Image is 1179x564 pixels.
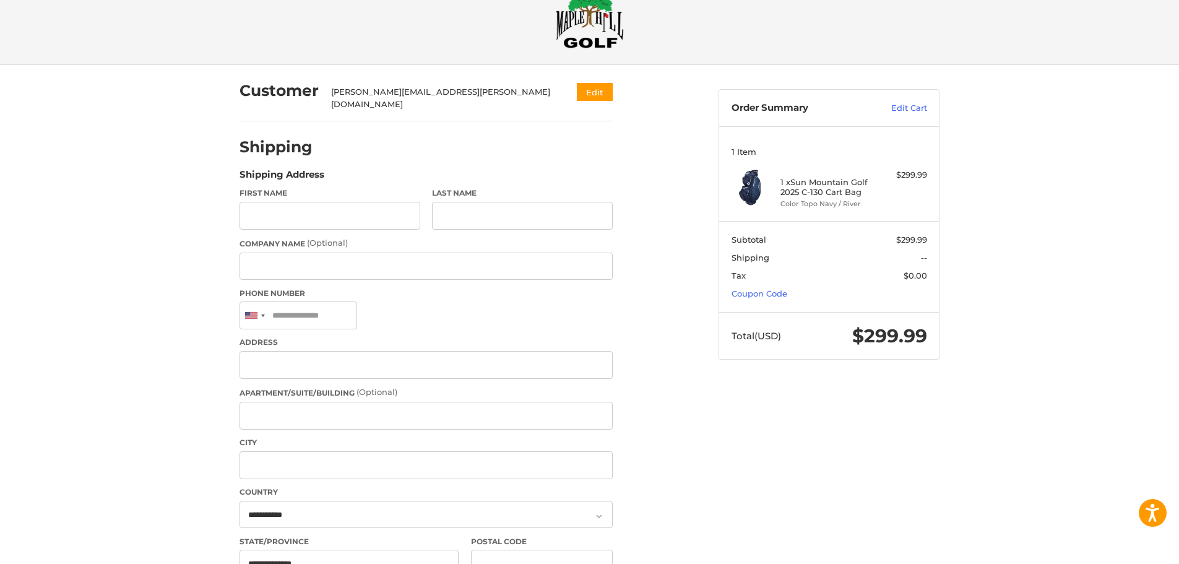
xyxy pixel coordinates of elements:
[240,188,420,199] label: First Name
[240,288,613,299] label: Phone Number
[240,487,613,498] label: Country
[240,168,324,188] legend: Shipping Address
[432,188,613,199] label: Last Name
[852,324,927,347] span: $299.99
[732,289,787,298] a: Coupon Code
[865,102,927,115] a: Edit Cart
[240,137,313,157] h2: Shipping
[896,235,927,245] span: $299.99
[732,271,746,280] span: Tax
[240,437,613,448] label: City
[356,387,397,397] small: (Optional)
[240,81,319,100] h2: Customer
[780,199,875,209] li: Color Topo Navy / River
[240,237,613,249] label: Company Name
[732,147,927,157] h3: 1 Item
[240,302,269,329] div: United States: +1
[471,536,613,547] label: Postal Code
[240,536,459,547] label: State/Province
[331,86,553,110] div: [PERSON_NAME][EMAIL_ADDRESS][PERSON_NAME][DOMAIN_NAME]
[878,169,927,181] div: $299.99
[780,177,875,197] h4: 1 x Sun Mountain Golf 2025 C-130 Cart Bag
[732,253,769,262] span: Shipping
[732,235,766,245] span: Subtotal
[307,238,348,248] small: (Optional)
[904,271,927,280] span: $0.00
[921,253,927,262] span: --
[1077,531,1179,564] iframe: Google Customer Reviews
[732,330,781,342] span: Total (USD)
[240,337,613,348] label: Address
[577,83,613,101] button: Edit
[732,102,865,115] h3: Order Summary
[240,386,613,399] label: Apartment/Suite/Building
